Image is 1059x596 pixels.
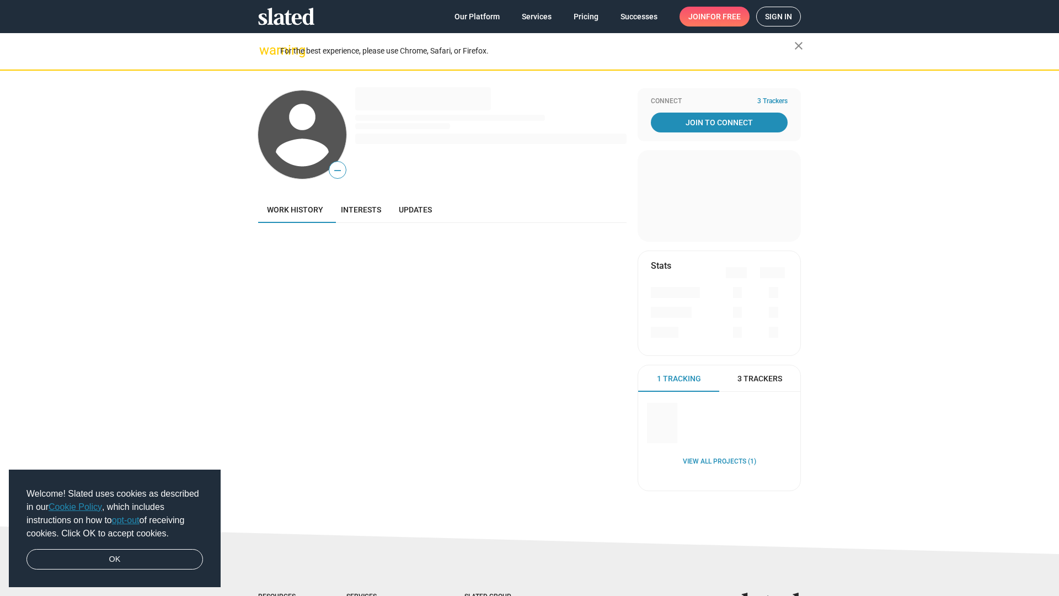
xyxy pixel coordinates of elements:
[680,7,750,26] a: Joinfor free
[612,7,666,26] a: Successes
[765,7,792,26] span: Sign in
[651,97,788,106] div: Connect
[332,196,390,223] a: Interests
[329,163,346,178] span: —
[26,549,203,570] a: dismiss cookie message
[757,97,788,106] span: 3 Trackers
[9,470,221,588] div: cookieconsent
[653,113,785,132] span: Join To Connect
[756,7,801,26] a: Sign in
[390,196,441,223] a: Updates
[683,457,756,466] a: View all Projects (1)
[706,7,741,26] span: for free
[280,44,794,58] div: For the best experience, please use Chrome, Safari, or Firefox.
[522,7,552,26] span: Services
[267,205,323,214] span: Work history
[513,7,560,26] a: Services
[565,7,607,26] a: Pricing
[454,7,500,26] span: Our Platform
[446,7,509,26] a: Our Platform
[792,39,805,52] mat-icon: close
[651,260,671,272] mat-card-title: Stats
[49,502,102,512] a: Cookie Policy
[399,205,432,214] span: Updates
[259,44,272,57] mat-icon: warning
[112,515,140,525] a: opt-out
[341,205,381,214] span: Interests
[688,7,741,26] span: Join
[737,374,782,384] span: 3 Trackers
[26,487,203,540] span: Welcome! Slated uses cookies as described in our , which includes instructions on how to of recei...
[258,196,332,223] a: Work history
[651,113,788,132] a: Join To Connect
[621,7,657,26] span: Successes
[657,374,701,384] span: 1 Tracking
[574,7,598,26] span: Pricing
